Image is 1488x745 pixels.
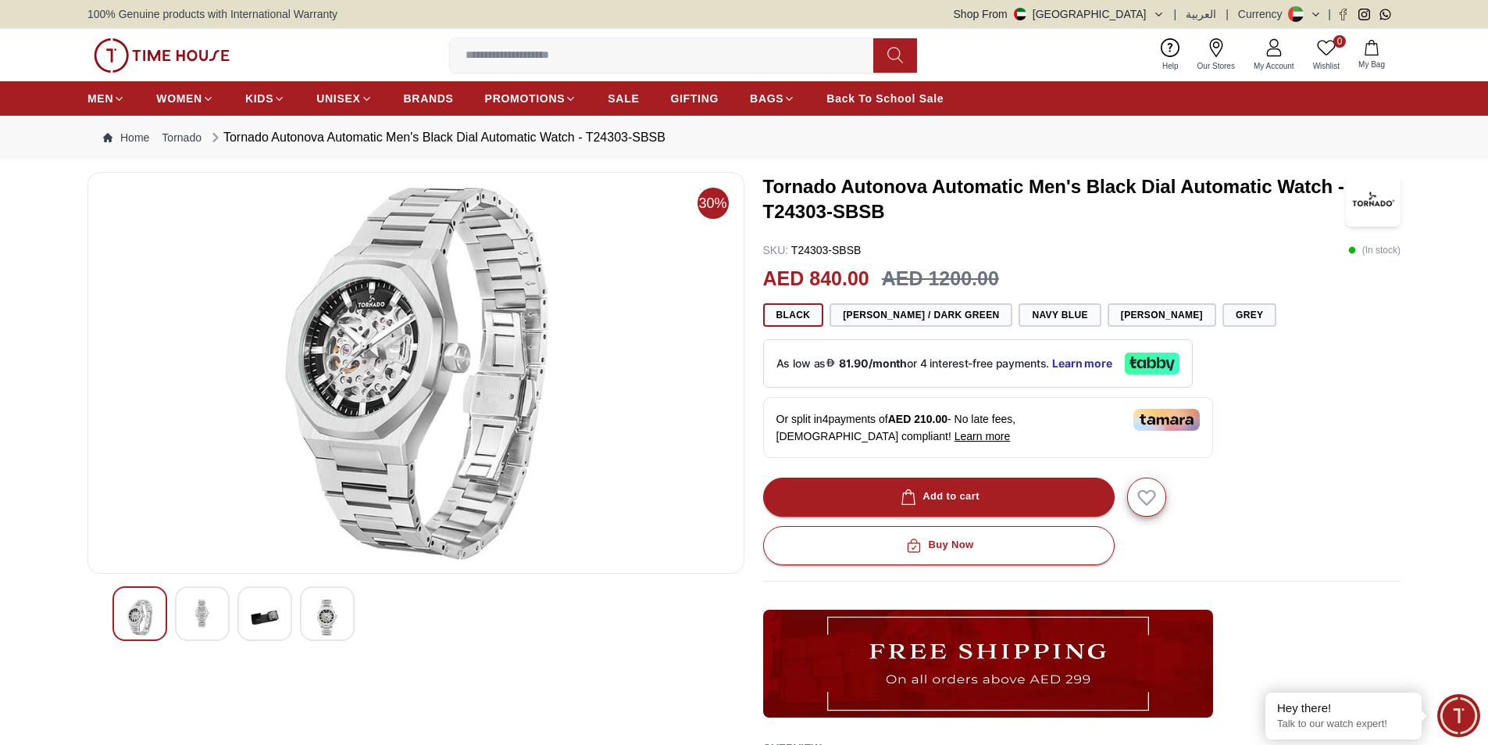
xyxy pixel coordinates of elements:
a: BRANDS [404,84,454,113]
div: Currency [1238,6,1289,22]
div: Buy Now [903,536,973,554]
a: MEN [87,84,125,113]
div: Hey there! [1277,700,1410,716]
a: 0Wishlist [1304,35,1349,75]
span: My Bag [1352,59,1391,70]
span: | [1328,6,1331,22]
a: PROMOTIONS [485,84,577,113]
a: Back To School Sale [826,84,944,113]
a: SALE [608,84,639,113]
span: BAGS [750,91,783,106]
img: Tornado Autonova Automatic Men's Black Dial Automatic Watch - T24303-SBSB [126,600,154,636]
a: Home [103,130,149,145]
button: [PERSON_NAME] / Dark Green [830,303,1012,327]
span: Wishlist [1307,60,1346,72]
a: BAGS [750,84,795,113]
h2: AED 840.00 [763,264,869,294]
span: GIFTING [670,91,719,106]
span: My Account [1247,60,1301,72]
div: Or split in 4 payments of - No late fees, [DEMOGRAPHIC_DATA] compliant! [763,397,1213,458]
a: WOMEN [156,84,214,113]
span: | [1226,6,1229,22]
p: ( In stock ) [1348,242,1401,258]
nav: Breadcrumb [87,116,1401,159]
a: Help [1153,35,1188,75]
img: Tornado Autonova Automatic Men's Black Dial Automatic Watch - T24303-SBSB [1346,172,1401,227]
img: Tornado Autonova Automatic Men's Black Dial Automatic Watch - T24303-SBSB [313,600,341,636]
button: العربية [1186,6,1216,22]
a: Our Stores [1188,35,1244,75]
span: 30% [698,188,729,219]
button: Shop From[GEOGRAPHIC_DATA] [954,6,1165,22]
button: [PERSON_NAME] [1108,303,1216,327]
span: SKU : [763,244,789,256]
div: Tornado Autonova Automatic Men's Black Dial Automatic Watch - T24303-SBSB [208,128,665,147]
span: MEN [87,91,113,106]
span: 0 [1333,35,1346,48]
a: Facebook [1337,9,1349,20]
button: Buy Now [763,526,1115,565]
button: Add to cart [763,478,1115,517]
span: UNISEX [316,91,360,106]
span: AED 210.00 [888,413,947,425]
a: Instagram [1358,9,1370,20]
img: Tornado Autonova Automatic Men's Black Dial Automatic Watch - T24303-SBSB [188,600,216,628]
button: Navy Blue [1019,303,1101,327]
span: | [1174,6,1177,22]
span: 100% Genuine products with International Warranty [87,6,337,22]
div: Add to cart [897,488,980,506]
img: ... [763,610,1213,718]
span: BRANDS [404,91,454,106]
a: GIFTING [670,84,719,113]
span: PROMOTIONS [485,91,566,106]
span: KIDS [245,91,273,106]
p: Talk to our watch expert! [1277,718,1410,731]
h3: AED 1200.00 [882,264,999,294]
a: Whatsapp [1379,9,1391,20]
img: Tamara [1133,409,1200,431]
span: SALE [608,91,639,106]
img: Tornado Autonova Automatic Men's Black Dial Automatic Watch - T24303-SBSB [251,600,279,636]
img: United Arab Emirates [1014,8,1026,20]
h3: Tornado Autonova Automatic Men's Black Dial Automatic Watch - T24303-SBSB [763,174,1347,224]
span: WOMEN [156,91,202,106]
span: Help [1156,60,1185,72]
button: Black [763,303,824,327]
a: KIDS [245,84,285,113]
button: My Bag [1349,37,1394,73]
img: ... [94,38,230,73]
a: Tornado [162,130,202,145]
p: T24303-SBSB [763,242,862,258]
span: Learn more [955,430,1011,442]
div: Chat Widget [1437,694,1480,737]
img: Tornado Autonova Automatic Men's Black Dial Automatic Watch - T24303-SBSB [101,185,731,561]
button: Grey [1222,303,1276,327]
a: UNISEX [316,84,372,113]
span: Our Stores [1191,60,1241,72]
span: Back To School Sale [826,91,944,106]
